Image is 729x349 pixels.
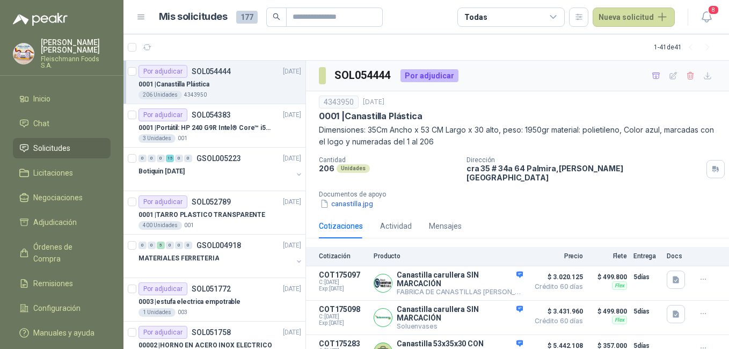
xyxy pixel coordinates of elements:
[41,39,111,54] p: [PERSON_NAME] [PERSON_NAME]
[319,220,363,232] div: Cotizaciones
[33,93,50,105] span: Inicio
[283,328,301,338] p: [DATE]
[33,216,77,228] span: Adjudicación
[138,239,303,273] a: 0 0 5 0 0 0 GSOL004918[DATE] MATERIALES FERRETERIA
[138,210,265,220] p: 0001 | TARRO PLASTICO TRANSPARENTE
[319,156,458,164] p: Cantidad
[123,191,305,235] a: Por adjudicarSOL052789[DATE] 0001 |TARRO PLASTICO TRANSPARENTE400 Unidades001
[283,67,301,77] p: [DATE]
[138,195,187,208] div: Por adjudicar
[273,13,280,20] span: search
[466,164,702,182] p: cra 35 # 34a 64 Palmira , [PERSON_NAME][GEOGRAPHIC_DATA]
[397,322,523,330] p: Soluenvases
[178,308,187,317] p: 003
[33,142,70,154] span: Solicitudes
[667,252,688,260] p: Docs
[138,308,176,317] div: 1 Unidades
[319,279,367,286] span: C: [DATE]
[283,110,301,120] p: [DATE]
[589,271,627,283] p: $ 499.800
[13,323,111,343] a: Manuales y ayuda
[319,286,367,292] span: Exp: [DATE]
[283,241,301,251] p: [DATE]
[319,252,367,260] p: Cotización
[337,164,370,173] div: Unidades
[192,285,231,293] p: SOL051772
[283,154,301,164] p: [DATE]
[123,61,305,104] a: Por adjudicarSOL054444[DATE] 0001 |Canastilla Plástica206 Unidades4343950
[319,111,422,122] p: 0001 | Canastilla Plástica
[633,252,660,260] p: Entrega
[138,253,219,264] p: MATERIALES FERRETERIA
[236,11,258,24] span: 177
[374,252,523,260] p: Producto
[13,187,111,208] a: Negociaciones
[374,309,392,326] img: Company Logo
[529,252,583,260] p: Precio
[319,314,367,320] span: C: [DATE]
[175,242,183,249] div: 0
[148,155,156,162] div: 0
[138,108,187,121] div: Por adjudicar
[33,302,81,314] span: Configuración
[33,278,73,289] span: Remisiones
[334,67,392,84] h3: SOL054444
[166,155,174,162] div: 15
[138,297,240,307] p: 0003 | estufa electrica empotrable
[429,220,462,232] div: Mensajes
[697,8,716,27] button: 8
[13,89,111,109] a: Inicio
[13,43,34,64] img: Company Logo
[13,298,111,318] a: Configuración
[192,198,231,206] p: SOL052789
[138,134,176,143] div: 3 Unidades
[196,242,241,249] p: GSOL004918
[184,242,192,249] div: 0
[612,316,627,324] div: Flex
[319,96,359,108] div: 4343950
[178,134,187,143] p: 001
[123,104,305,148] a: Por adjudicarSOL054383[DATE] 0001 |Portátil: HP 240 G9R Intel® Core™ i5-1335U3 Unidades001
[138,282,187,295] div: Por adjudicar
[33,241,100,265] span: Órdenes de Compra
[374,274,392,292] img: Company Logo
[138,242,147,249] div: 0
[33,327,94,339] span: Manuales y ayuda
[593,8,675,27] button: Nueva solicitud
[192,68,231,75] p: SOL054444
[319,305,367,314] p: COT175098
[397,305,523,322] p: Canastilla carullera SIN MARCACIÓN
[138,123,272,133] p: 0001 | Portátil: HP 240 G9R Intel® Core™ i5-1335U
[612,281,627,290] div: Flex
[589,252,627,260] p: Flete
[319,191,725,198] p: Documentos de apoyo
[138,91,182,99] div: 206 Unidades
[319,164,334,173] p: 206
[123,278,305,322] a: Por adjudicarSOL051772[DATE] 0003 |estufa electrica empotrable1 Unidades003
[283,197,301,207] p: [DATE]
[464,11,487,23] div: Todas
[319,271,367,279] p: COT175097
[184,91,207,99] p: 4343950
[13,163,111,183] a: Licitaciones
[138,221,182,230] div: 400 Unidades
[380,220,412,232] div: Actividad
[41,56,111,69] p: Fleischmann Foods S.A.
[157,155,165,162] div: 0
[13,273,111,294] a: Remisiones
[654,39,716,56] div: 1 - 41 de 41
[192,111,231,119] p: SOL054383
[184,155,192,162] div: 0
[529,305,583,318] span: $ 3.431.960
[529,318,583,324] span: Crédito 60 días
[529,271,583,283] span: $ 3.020.125
[33,167,73,179] span: Licitaciones
[363,97,384,107] p: [DATE]
[708,5,719,15] span: 8
[13,138,111,158] a: Solicitudes
[157,242,165,249] div: 5
[148,242,156,249] div: 0
[319,198,374,209] button: canastilla.jpg
[283,284,301,294] p: [DATE]
[196,155,241,162] p: GSOL005223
